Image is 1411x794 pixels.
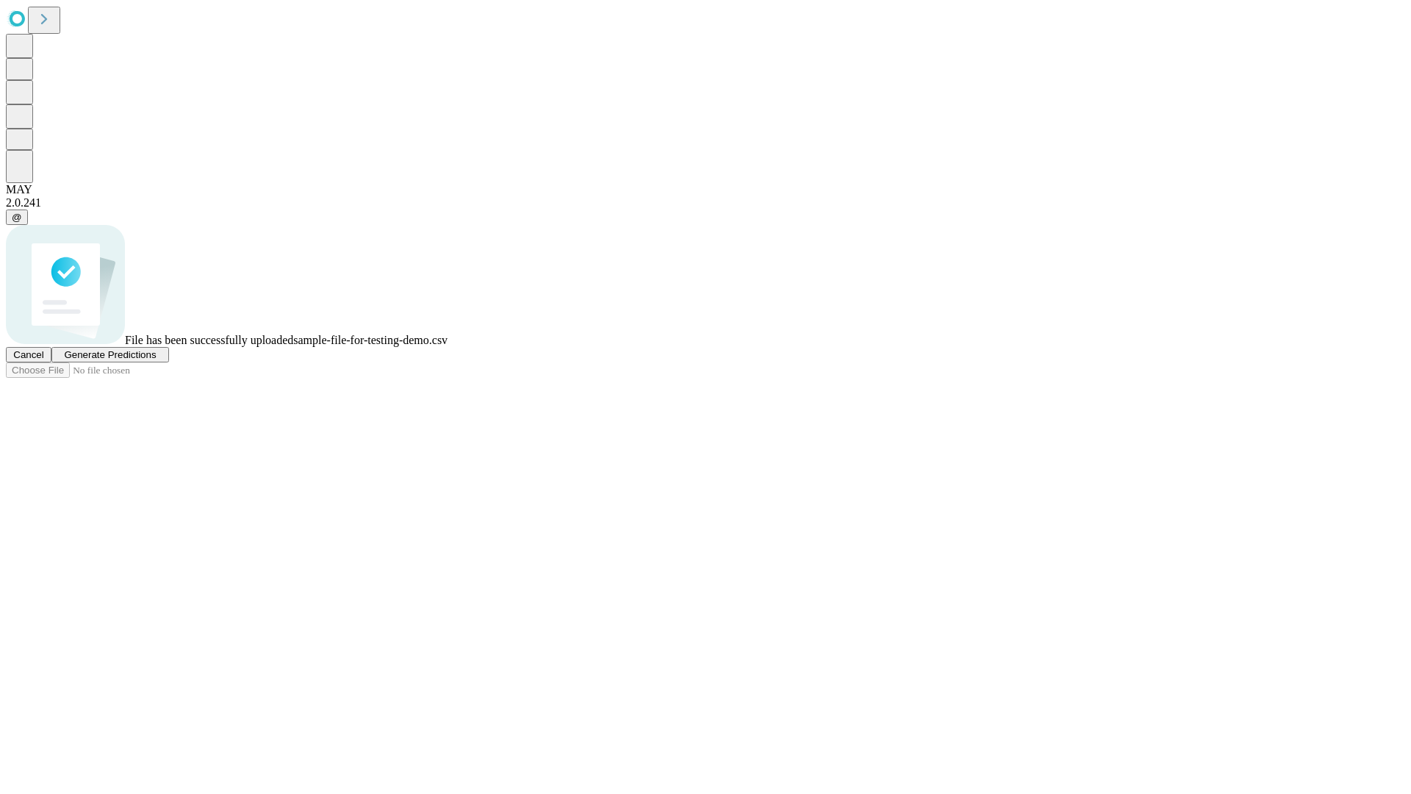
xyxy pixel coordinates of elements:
button: Generate Predictions [51,347,169,362]
span: sample-file-for-testing-demo.csv [293,334,448,346]
span: Cancel [13,349,44,360]
div: 2.0.241 [6,196,1405,210]
button: Cancel [6,347,51,362]
span: File has been successfully uploaded [125,334,293,346]
div: MAY [6,183,1405,196]
button: @ [6,210,28,225]
span: Generate Predictions [64,349,156,360]
span: @ [12,212,22,223]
